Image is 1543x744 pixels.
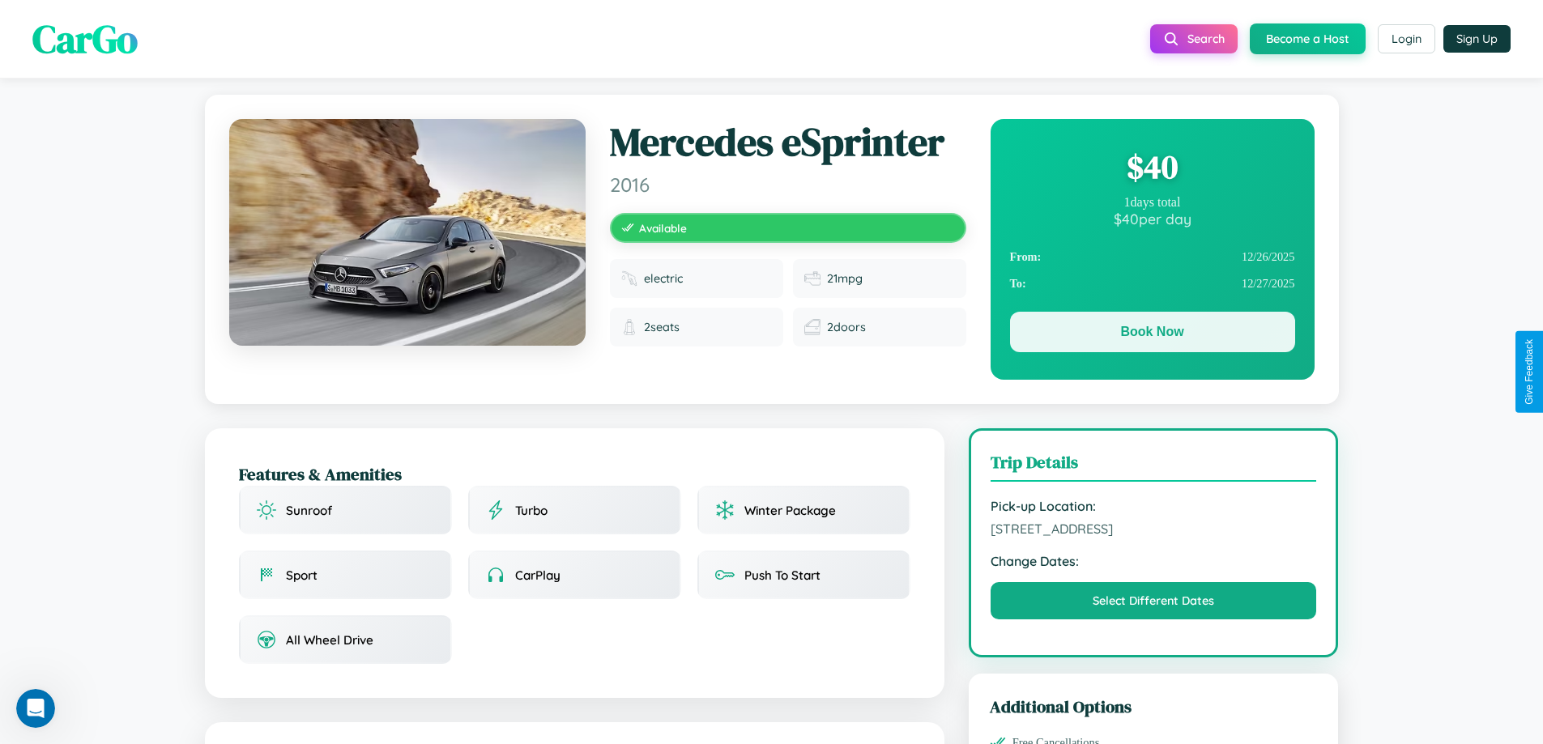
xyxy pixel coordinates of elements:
img: Doors [804,319,821,335]
span: Turbo [515,503,548,518]
span: 2 doors [827,320,866,334]
button: Login [1378,24,1435,53]
button: Become a Host [1250,23,1366,54]
strong: Pick-up Location: [991,498,1317,514]
img: Fuel type [621,270,637,287]
strong: To: [1010,277,1026,291]
span: Winter Package [744,503,836,518]
span: CarGo [32,12,138,66]
div: Give Feedback [1524,339,1535,405]
span: 2016 [610,172,966,197]
div: 1 days total [1010,195,1295,210]
h3: Additional Options [990,695,1318,718]
h2: Features & Amenities [239,462,910,486]
div: $ 40 [1010,145,1295,189]
span: 2 seats [644,320,680,334]
span: CarPlay [515,568,561,583]
span: [STREET_ADDRESS] [991,521,1317,537]
h3: Trip Details [991,450,1317,482]
span: Sunroof [286,503,332,518]
strong: From: [1010,250,1042,264]
div: $ 40 per day [1010,210,1295,227]
img: Fuel efficiency [804,270,821,287]
div: 12 / 26 / 2025 [1010,244,1295,270]
button: Search [1150,24,1238,53]
img: Seats [621,319,637,335]
button: Sign Up [1443,25,1511,53]
strong: Change Dates: [991,553,1317,569]
span: Sport [286,568,318,583]
button: Book Now [1010,312,1295,352]
span: All Wheel Drive [286,632,373,648]
iframe: Intercom live chat [16,689,55,728]
span: electric [644,271,683,286]
span: Push To Start [744,568,821,583]
button: Select Different Dates [991,582,1317,619]
div: 12 / 27 / 2025 [1010,270,1295,297]
span: Search [1187,32,1225,46]
h1: Mercedes eSprinter [610,119,966,166]
span: Available [639,221,687,235]
span: 21 mpg [827,271,863,286]
img: Mercedes eSprinter 2016 [229,119,586,346]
